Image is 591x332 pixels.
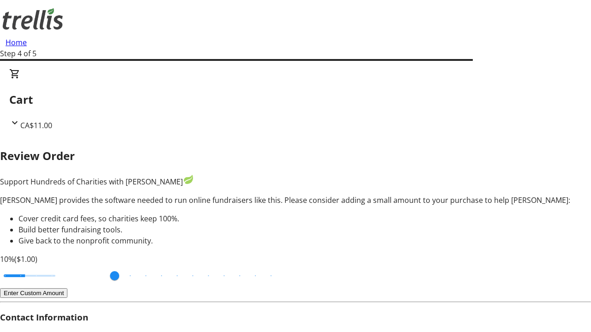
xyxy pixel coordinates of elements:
li: Cover credit card fees, so charities keep 100%. [18,213,591,224]
li: Build better fundraising tools. [18,224,591,235]
h2: Cart [9,91,582,108]
span: CA$11.00 [20,120,52,130]
div: CartCA$11.00 [9,68,582,131]
li: Give back to the nonprofit community. [18,235,591,246]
